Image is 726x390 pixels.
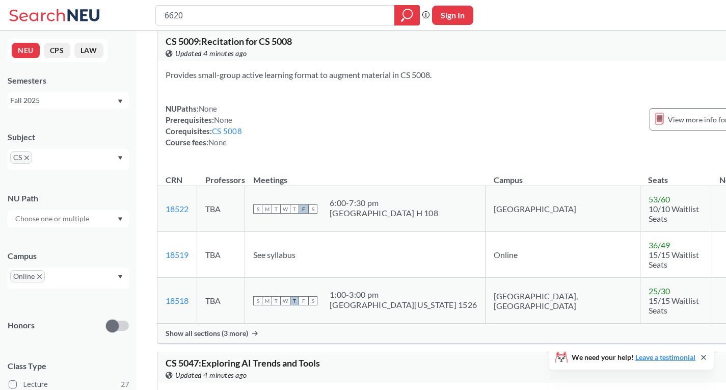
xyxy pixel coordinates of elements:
p: Honors [8,320,35,331]
span: 15/15 Waitlist Seats [649,296,699,315]
svg: Dropdown arrow [118,99,123,103]
input: Choose one or multiple [10,213,96,225]
div: magnifying glass [394,5,420,25]
td: TBA [197,186,245,232]
span: See syllabus [253,250,295,259]
span: Updated 4 minutes ago [175,370,247,381]
span: W [281,296,290,305]
button: Sign In [432,6,473,25]
th: Campus [486,164,640,186]
span: S [308,204,317,214]
div: Campus [8,250,129,262]
span: Show all sections (3 more) [166,329,248,338]
span: T [272,296,281,305]
a: 18522 [166,204,189,214]
svg: magnifying glass [401,8,413,22]
span: T [272,204,281,214]
div: 1:00 - 3:00 pm [330,290,477,300]
a: CS 5008 [212,126,242,136]
td: TBA [197,232,245,278]
button: CPS [44,43,70,58]
div: Subject [8,132,129,143]
span: CS 5047 : Exploring AI Trends and Tools [166,357,320,369]
span: 25 / 30 [649,286,670,296]
span: CSX to remove pill [10,151,32,164]
th: Seats [640,164,712,186]
a: 18519 [166,250,189,259]
div: NU Path [8,193,129,204]
button: LAW [74,43,103,58]
td: TBA [197,278,245,324]
div: [GEOGRAPHIC_DATA][US_STATE] 1526 [330,300,477,310]
svg: X to remove pill [37,274,42,279]
span: We need your help! [572,354,695,361]
span: S [253,296,262,305]
div: Fall 2025 [10,95,117,106]
button: NEU [12,43,40,58]
span: 27 [121,379,129,390]
span: M [262,204,272,214]
svg: Dropdown arrow [118,156,123,160]
td: [GEOGRAPHIC_DATA] [486,186,640,232]
span: CS 5009 : Recitation for CS 5008 [166,36,292,47]
span: 36 / 49 [649,240,670,250]
svg: X to remove pill [24,155,29,160]
span: T [290,204,299,214]
span: F [299,296,308,305]
th: Professors [197,164,245,186]
span: S [253,204,262,214]
span: Class Type [8,360,129,372]
span: OnlineX to remove pill [10,270,45,282]
span: None [214,115,232,124]
th: Meetings [245,164,486,186]
div: Semesters [8,75,129,86]
span: W [281,204,290,214]
span: M [262,296,272,305]
td: Online [486,232,640,278]
td: [GEOGRAPHIC_DATA], [GEOGRAPHIC_DATA] [486,278,640,324]
div: 6:00 - 7:30 pm [330,198,438,208]
svg: Dropdown arrow [118,217,123,221]
div: Fall 2025Dropdown arrow [8,92,129,109]
div: CSX to remove pillDropdown arrow [8,149,129,170]
svg: Dropdown arrow [118,275,123,279]
span: 15/15 Waitlist Seats [649,250,699,269]
div: NUPaths: Prerequisites: Corequisites: Course fees: [166,103,242,148]
input: Class, professor, course number, "phrase" [164,7,387,24]
span: 10/10 Waitlist Seats [649,204,699,223]
span: T [290,296,299,305]
a: 18518 [166,296,189,305]
span: None [199,104,217,113]
div: [GEOGRAPHIC_DATA] H 108 [330,208,438,218]
span: S [308,296,317,305]
a: Leave a testimonial [635,353,695,361]
div: CRN [166,174,182,186]
div: OnlineX to remove pillDropdown arrow [8,268,129,289]
span: 53 / 60 [649,194,670,204]
span: None [208,138,227,147]
span: F [299,204,308,214]
div: Dropdown arrow [8,210,129,227]
span: Updated 4 minutes ago [175,48,247,59]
